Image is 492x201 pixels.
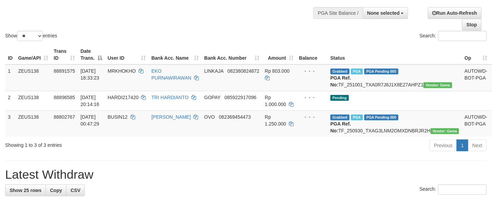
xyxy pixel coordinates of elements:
td: 1 [5,64,15,91]
h1: Latest Withdraw [5,168,487,181]
label: Search: [420,31,487,41]
a: Next [468,140,487,151]
a: Previous [430,140,457,151]
span: [DATE] 18:33:23 [80,68,99,81]
span: None selected [367,10,400,16]
a: 1 [457,140,468,151]
th: Op: activate to sort column ascending [462,45,490,64]
th: Balance [296,45,328,64]
td: 3 [5,110,15,137]
a: Show 25 rows [5,185,46,196]
span: Marked by aafpengsreynich [351,69,363,74]
div: PGA Site Balance / [313,7,363,19]
th: Status [328,45,462,64]
span: BUSIN12 [108,114,128,120]
a: CSV [66,185,85,196]
td: AUTOWD-BOT-PGA [462,64,490,91]
span: Vendor URL: https://trx31.1velocity.biz [424,82,452,88]
span: Copy 082369454473 to clipboard [219,114,251,120]
span: Copy 082380824872 to clipboard [228,68,259,74]
input: Search: [438,31,487,41]
span: Pending [331,95,349,101]
span: Rp 803.000 [265,68,289,74]
span: HARDI217420 [108,95,139,100]
span: Grabbed [331,69,350,74]
span: Copy 085922917096 to clipboard [224,95,256,100]
div: Showing 1 to 3 of 3 entries [5,139,200,149]
a: EKO PURNAWIRAWAN [152,68,192,81]
button: None selected [363,7,409,19]
a: Copy [46,185,66,196]
th: Bank Acc. Number: activate to sort column ascending [202,45,262,64]
th: Bank Acc. Name: activate to sort column ascending [149,45,202,64]
span: CSV [70,188,80,193]
div: - - - [299,114,325,120]
span: PGA Pending [364,115,399,120]
span: 88891575 [54,68,75,74]
th: Date Trans.: activate to sort column descending [78,45,105,64]
span: PGA Pending [364,69,399,74]
span: Rp 1.000.000 [265,95,286,107]
span: Marked by aafsreyleap [351,115,363,120]
span: Grabbed [331,115,350,120]
a: [PERSON_NAME] [152,114,191,120]
a: Stop [462,19,482,31]
td: ZEUS138 [15,110,51,137]
span: Vendor URL: https://trx31.1velocity.biz [431,128,459,134]
td: 2 [5,91,15,110]
span: LINKAJA [204,68,223,74]
input: Search: [438,185,487,195]
td: AUTOWD-BOT-PGA [462,110,490,137]
span: MRKHOKHO [108,68,136,74]
span: [DATE] 20:14:16 [80,95,99,107]
label: Show entries [5,31,57,41]
b: PGA Ref. No: [331,121,351,133]
div: - - - [299,68,325,74]
th: Amount: activate to sort column ascending [262,45,296,64]
div: - - - [299,94,325,101]
span: Show 25 rows [10,188,41,193]
a: TRI HARDIANTO [152,95,189,100]
th: Trans ID: activate to sort column ascending [51,45,78,64]
span: OVO [204,114,215,120]
span: GOPAY [204,95,220,100]
td: TF_250930_TXAG3LNM2OMXDNBRJR2H [328,110,462,137]
td: TF_251001_TXA0R7J8J1X8E27AHPZ1 [328,64,462,91]
td: ZEUS138 [15,64,51,91]
th: User ID: activate to sort column ascending [105,45,149,64]
label: Search: [420,185,487,195]
span: Copy [50,188,62,193]
span: [DATE] 00:47:29 [80,114,99,127]
td: ZEUS138 [15,91,51,110]
th: Game/API: activate to sort column ascending [15,45,51,64]
th: ID [5,45,15,64]
b: PGA Ref. No: [331,75,351,87]
span: 88802767 [54,114,75,120]
a: Run Auto-Refresh [428,7,482,19]
span: Rp 1.250.000 [265,114,286,127]
span: 88896585 [54,95,75,100]
select: Showentries [17,31,43,41]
